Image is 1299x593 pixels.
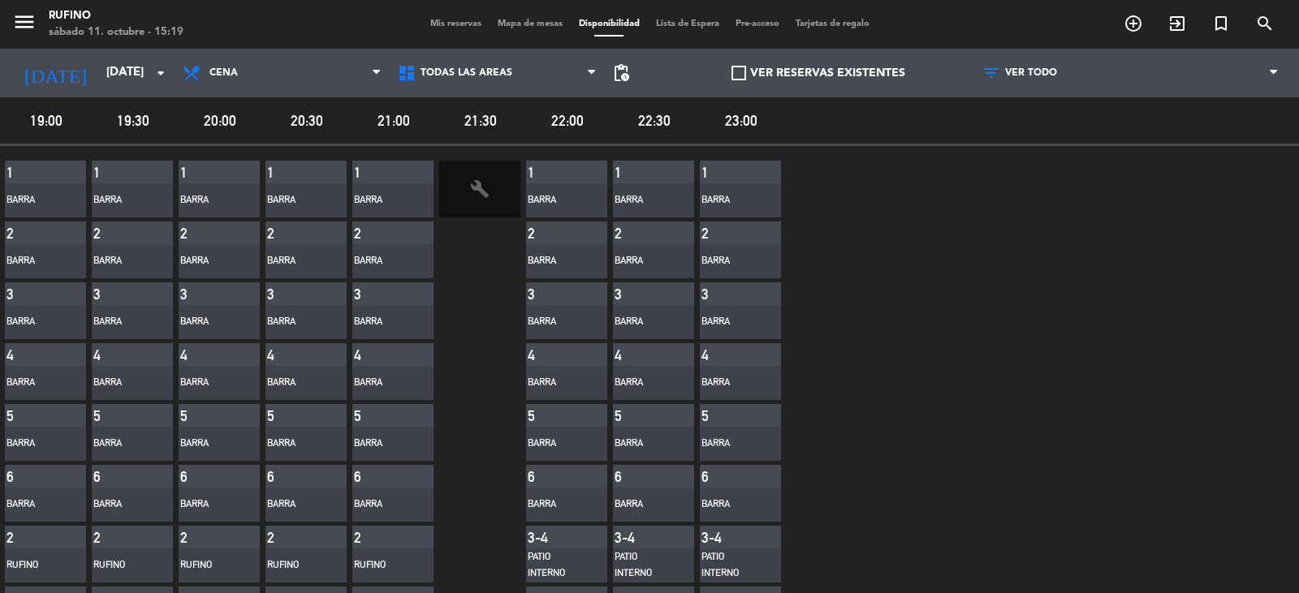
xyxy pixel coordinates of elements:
div: Rufino [354,557,411,574]
div: Barra [528,436,585,452]
div: Rufino [6,557,63,574]
div: Barra [267,253,324,269]
div: 4 [6,346,47,363]
div: 2 [6,529,47,546]
span: Tarjetas de regalo [788,19,878,28]
div: Rufino [93,557,150,574]
div: 3 [701,286,742,303]
span: 20:00 [179,109,261,132]
span: pending_actions [611,63,631,83]
div: Barra [6,192,63,208]
div: 3 [267,286,308,303]
i: turned_in_not [1211,14,1231,33]
div: 5 [615,407,655,424]
span: Disponibilidad [571,19,648,28]
div: Barra [615,496,671,513]
div: 3-4 [528,529,568,546]
div: 1 [354,164,395,181]
div: 6 [528,468,568,485]
div: 4 [93,346,134,363]
div: Barra [354,375,411,391]
div: 4 [528,346,568,363]
div: 3 [615,286,655,303]
i: build [470,179,490,199]
div: Barra [615,314,671,330]
div: 4 [180,346,221,363]
div: Barra [180,375,237,391]
div: 5 [354,407,395,424]
div: Barra [615,436,671,452]
div: 5 [6,407,47,424]
div: Barra [354,253,411,269]
div: 3 [6,286,47,303]
span: 23:00 [700,109,782,132]
div: Barra [528,375,585,391]
div: Barra [528,253,585,269]
div: Barra [267,496,324,513]
div: 2 [6,225,47,242]
div: 2 [528,225,568,242]
div: Barra [267,436,324,452]
span: 21:30 [439,109,521,132]
div: Barra [180,253,237,269]
div: 6 [6,468,47,485]
button: menu [12,10,37,40]
span: Cena [209,67,238,79]
div: 1 [267,164,308,181]
div: Barra [701,375,758,391]
div: Rufino [49,8,183,24]
div: 5 [528,407,568,424]
div: 2 [354,529,395,546]
span: 19:30 [92,109,174,132]
span: VER TODO [1005,67,1057,79]
i: exit_to_app [1167,14,1187,33]
span: 22:30 [613,109,695,132]
div: Barra [93,253,150,269]
div: Barra [93,314,150,330]
div: Barra [180,192,237,208]
div: Barra [528,496,585,513]
div: 2 [267,225,308,242]
div: Barra [180,314,237,330]
i: menu [12,10,37,34]
div: Barra [615,253,671,269]
div: 4 [701,346,742,363]
div: 4 [267,346,308,363]
div: Barra [354,314,411,330]
div: Barra [267,375,324,391]
div: 1 [528,164,568,181]
div: 6 [354,468,395,485]
div: 6 [267,468,308,485]
div: Barra [701,192,758,208]
div: Patio interno [701,549,758,581]
div: Barra [354,496,411,513]
div: 5 [267,407,308,424]
div: 6 [701,468,742,485]
i: arrow_drop_down [151,63,170,83]
div: Barra [6,375,63,391]
div: 2 [93,225,134,242]
div: 3-4 [701,529,742,546]
div: Patio interno [528,549,585,581]
div: 4 [615,346,655,363]
div: Barra [701,436,758,452]
div: 3 [354,286,395,303]
div: 3 [528,286,568,303]
div: 5 [180,407,221,424]
div: Barra [93,436,150,452]
div: 1 [615,164,655,181]
div: Patio interno [615,549,671,581]
div: Barra [267,192,324,208]
span: Todas las áreas [421,67,512,79]
div: 1 [701,164,742,181]
div: 6 [615,468,655,485]
div: 3-4 [615,529,655,546]
div: Barra [354,192,411,208]
div: 6 [180,468,221,485]
div: 2 [180,225,221,242]
i: search [1255,14,1275,33]
span: 22:00 [526,109,608,132]
div: Barra [180,496,237,513]
div: Rufino [180,557,237,574]
div: Barra [93,192,150,208]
